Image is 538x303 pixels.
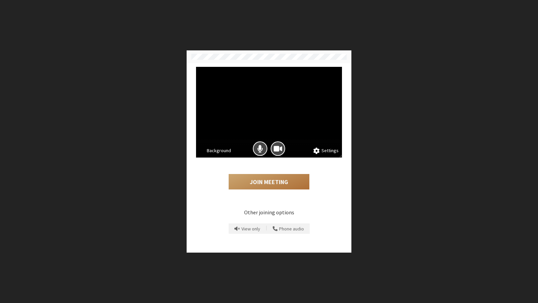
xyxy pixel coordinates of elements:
span: | [266,224,267,233]
button: Prevent echo when there is already an active mic and speaker in the room. [232,223,263,234]
button: Join Meeting [229,174,309,189]
span: Phone audio [279,226,304,231]
p: Other joining options [196,208,342,216]
button: Background [199,147,231,154]
span: View only [241,226,260,231]
button: Camera is on [271,141,285,156]
button: Mic is on [253,141,267,156]
button: Use your phone for mic and speaker while you view the meeting on this device. [270,223,306,234]
button: Settings [313,147,339,155]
